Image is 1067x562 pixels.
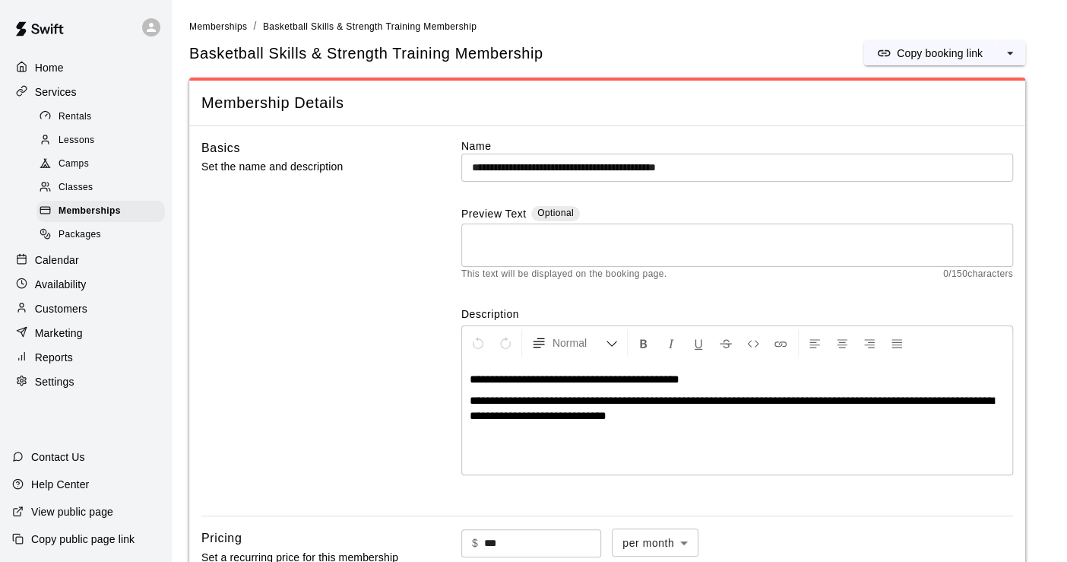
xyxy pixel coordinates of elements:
p: Reports [35,350,73,365]
span: Lessons [59,133,95,148]
button: Format Strikethrough [713,329,739,357]
p: Home [35,60,64,75]
p: Help Center [31,477,89,492]
span: Memberships [59,204,121,219]
span: Membership Details [201,93,1013,113]
a: Calendar [12,249,159,271]
p: Contact Us [31,449,85,465]
button: Formatting Options [525,329,624,357]
span: Camps [59,157,89,172]
p: Customers [35,301,87,316]
span: Optional [537,208,574,218]
a: Reports [12,346,159,369]
li: / [253,18,256,34]
p: Copy public page link [31,532,135,547]
nav: breadcrumb [189,18,1049,35]
span: Basketball Skills & Strength Training Membership [189,43,543,64]
div: Lessons [36,130,165,151]
p: Services [35,84,77,100]
span: Basketball Skills & Strength Training Membership [263,21,477,32]
button: Right Align [856,329,882,357]
label: Name [461,138,1013,154]
a: Memberships [189,20,247,32]
p: Set the name and description [201,157,413,176]
button: Insert Link [768,329,793,357]
span: Classes [59,180,93,195]
p: Marketing [35,325,83,341]
button: Format Underline [685,329,711,357]
button: Redo [492,329,518,357]
span: 0 / 150 characters [943,267,1013,282]
button: Format Italics [658,329,684,357]
h6: Basics [201,138,240,158]
a: Availability [12,273,159,296]
a: Camps [36,153,171,176]
div: split button [864,41,1025,65]
p: Availability [35,277,87,292]
button: Undo [465,329,491,357]
span: Rentals [59,110,92,125]
a: Lessons [36,129,171,152]
button: Center Align [829,329,855,357]
div: Rentals [36,106,165,128]
button: Format Bold [631,329,657,357]
div: Memberships [36,201,165,222]
div: Camps [36,154,165,175]
p: Settings [35,374,74,389]
button: Insert Code [740,329,766,357]
a: Customers [12,297,159,320]
a: Marketing [12,322,159,345]
a: Home [12,56,159,79]
a: Services [12,81,159,103]
a: Settings [12,370,159,393]
p: Copy booking link [897,46,983,61]
span: Packages [59,227,101,243]
span: Memberships [189,21,247,32]
button: Copy booking link [864,41,995,65]
span: Normal [552,335,606,351]
a: Memberships [36,200,171,224]
button: Justify Align [884,329,910,357]
button: select merge strategy [995,41,1025,65]
p: $ [472,535,478,551]
label: Preview Text [461,206,527,224]
p: Calendar [35,252,79,268]
div: Classes [36,177,165,198]
div: Packages [36,224,165,246]
button: Left Align [802,329,828,357]
label: Description [461,306,1013,322]
div: per month [612,529,698,557]
a: Rentals [36,105,171,129]
span: This text will be displayed on the booking page. [461,267,667,282]
a: Classes [36,176,171,200]
h6: Pricing [201,529,242,548]
p: View public page [31,504,113,519]
a: Packages [36,224,171,247]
